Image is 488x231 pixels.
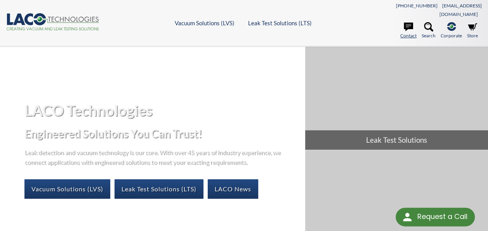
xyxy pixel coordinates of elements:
div: Request a Call [396,208,475,226]
a: Store [467,22,478,39]
a: LACO News [208,179,258,199]
a: Contact [400,22,417,39]
a: Leak Test Solutions (LTS) [248,19,312,26]
p: Leak detection and vacuum technology is our core. With over 45 years of industry experience, we c... [24,147,285,167]
img: round button [401,211,413,223]
a: [PHONE_NUMBER] [396,3,438,9]
a: Leak Test Solutions [305,47,488,150]
a: Vacuum Solutions (LVS) [175,19,234,26]
span: Corporate [441,32,462,39]
div: Request a Call [417,208,467,226]
a: Leak Test Solutions (LTS) [115,179,203,199]
a: [EMAIL_ADDRESS][DOMAIN_NAME] [439,3,482,17]
h1: LACO Technologies [24,101,299,120]
a: Vacuum Solutions (LVS) [24,179,110,199]
span: Leak Test Solutions [305,130,488,150]
a: Search [422,22,436,39]
h2: Engineered Solutions You Can Trust! [24,126,299,141]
